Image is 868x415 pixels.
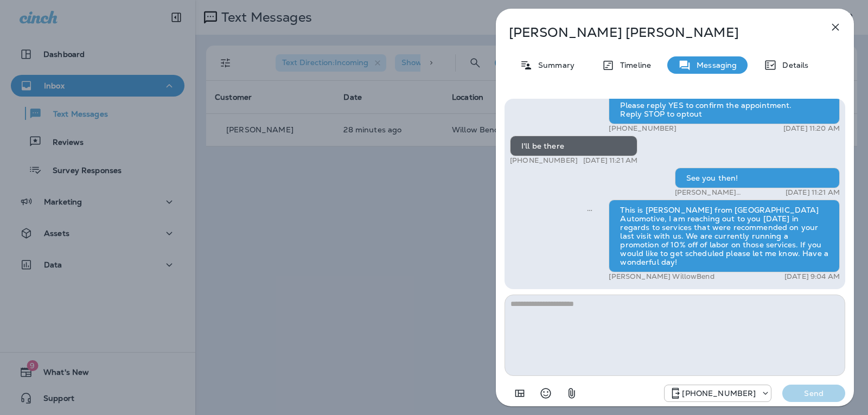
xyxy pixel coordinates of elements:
[665,387,771,400] div: +1 (813) 497-4455
[509,382,531,404] button: Add in a premade template
[777,61,808,69] p: Details
[510,136,637,156] div: I'll be there
[609,124,676,133] p: [PHONE_NUMBER]
[609,272,714,281] p: [PERSON_NAME] WillowBend
[675,168,840,188] div: See you then!
[509,25,805,40] p: [PERSON_NAME] [PERSON_NAME]
[609,200,840,272] div: This is [PERSON_NAME] from [GEOGRAPHIC_DATA] Automotive, I am reaching out to you [DATE] in regar...
[784,272,840,281] p: [DATE] 9:04 AM
[583,156,637,165] p: [DATE] 11:21 AM
[535,382,557,404] button: Select an emoji
[533,61,575,69] p: Summary
[675,188,774,197] p: [PERSON_NAME] WillowBend
[682,389,756,398] p: [PHONE_NUMBER]
[786,188,840,197] p: [DATE] 11:21 AM
[587,205,592,214] span: Sent
[615,61,651,69] p: Timeline
[691,61,737,69] p: Messaging
[783,124,840,133] p: [DATE] 11:20 AM
[510,156,578,165] p: [PHONE_NUMBER]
